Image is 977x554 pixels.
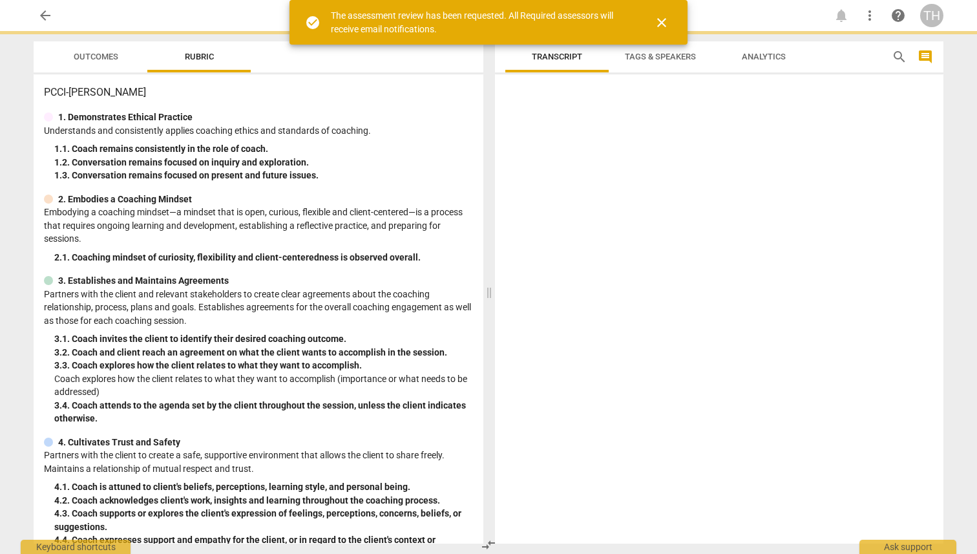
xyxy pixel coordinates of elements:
button: TH [920,4,943,27]
p: 4. Cultivates Trust and Safety [58,436,180,449]
a: Help [887,4,910,27]
p: 2. Embodies a Coaching Mindset [58,193,192,206]
span: comment [918,49,933,65]
span: Tags & Speakers [625,52,696,61]
p: Understands and consistently applies coaching ethics and standards of coaching. [44,124,473,138]
div: 1. 1. Coach remains consistently in the role of coach. [54,142,473,156]
p: Partners with the client to create a safe, supportive environment that allows the client to share... [44,449,473,475]
div: 2. 1. Coaching mindset of curiosity, flexibility and client-centeredness is observed overall. [54,251,473,264]
span: Outcomes [74,52,118,61]
p: 1. Demonstrates Ethical Practice [58,111,193,124]
p: Embodying a coaching mindset—a mindset that is open, curious, flexible and client-centered—is a p... [44,206,473,246]
span: close [654,15,669,30]
button: Close [646,7,677,38]
span: check_circle [305,15,320,30]
div: 4. 2. Coach acknowledges client's work, insights and learning throughout the coaching process. [54,494,473,507]
p: 3. Establishes and Maintains Agreements [58,274,229,288]
div: 3. 2. Coach and client reach an agreement on what the client wants to accomplish in the session. [54,346,473,359]
div: 3. 1. Coach invites the client to identify their desired coaching outcome. [54,332,473,346]
div: The assessment review has been requested. All Required assessors will receive email notifications. [331,9,631,36]
p: Partners with the client and relevant stakeholders to create clear agreements about the coaching ... [44,288,473,328]
span: compare_arrows [481,537,496,553]
div: 4. 3. Coach supports or explores the client's expression of feelings, perceptions, concerns, beli... [54,507,473,533]
span: help [890,8,906,23]
div: 1. 3. Conversation remains focused on present and future issues. [54,169,473,182]
p: Coach explores how the client relates to what they want to accomplish (importance or what needs t... [54,372,473,399]
div: 4. 1. Coach is attuned to client's beliefs, perceptions, learning style, and personal being. [54,480,473,494]
div: Ask support [859,540,956,554]
span: search [892,49,907,65]
span: arrow_back [37,8,53,23]
div: 3. 4. Coach attends to the agenda set by the client throughout the session, unless the client ind... [54,399,473,425]
h3: PCCI-[PERSON_NAME] [44,85,473,100]
div: Keyboard shortcuts [21,540,131,554]
div: 1. 2. Conversation remains focused on inquiry and exploration. [54,156,473,169]
span: Rubric [185,52,214,61]
span: Analytics [742,52,786,61]
span: Transcript [532,52,582,61]
button: Search [889,47,910,67]
div: 3. 3. Coach explores how the client relates to what they want to accomplish. [54,359,473,372]
button: Show/Hide comments [915,47,936,67]
span: more_vert [862,8,877,23]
